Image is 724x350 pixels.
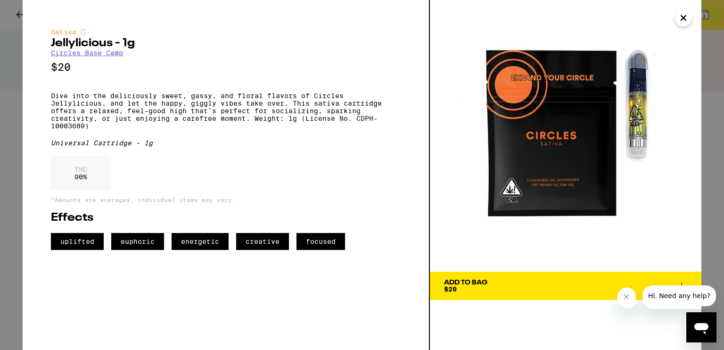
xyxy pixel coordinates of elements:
button: Add To Bag$20 [430,272,701,300]
h2: Jellylicious - 1g [51,38,401,49]
img: sativaColor.svg [80,28,87,36]
iframe: Message from company [642,285,716,309]
p: Dive into the deliciously sweet, gassy, and floral flavors of Circles Jellylicious, and let the h... [51,92,401,130]
p: THC [74,166,87,173]
span: uplifted [51,233,104,250]
div: Sativa [51,28,401,36]
span: $20 [444,285,457,293]
div: Add To Bag [444,279,487,286]
p: *Amounts are averages, individual items may vary. [51,197,401,203]
p: $20 [51,61,401,73]
h2: Effects [51,212,401,224]
div: 90 % [51,156,111,190]
iframe: Close message [617,287,638,308]
span: creative [236,233,289,250]
a: Circles Base Camp [51,49,123,57]
span: focused [296,233,345,250]
button: Close [675,9,692,26]
span: euphoric [111,233,164,250]
iframe: Button to launch messaging window [686,312,716,342]
span: energetic [172,233,229,250]
div: Universal Cartridge - 1g [51,139,401,147]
